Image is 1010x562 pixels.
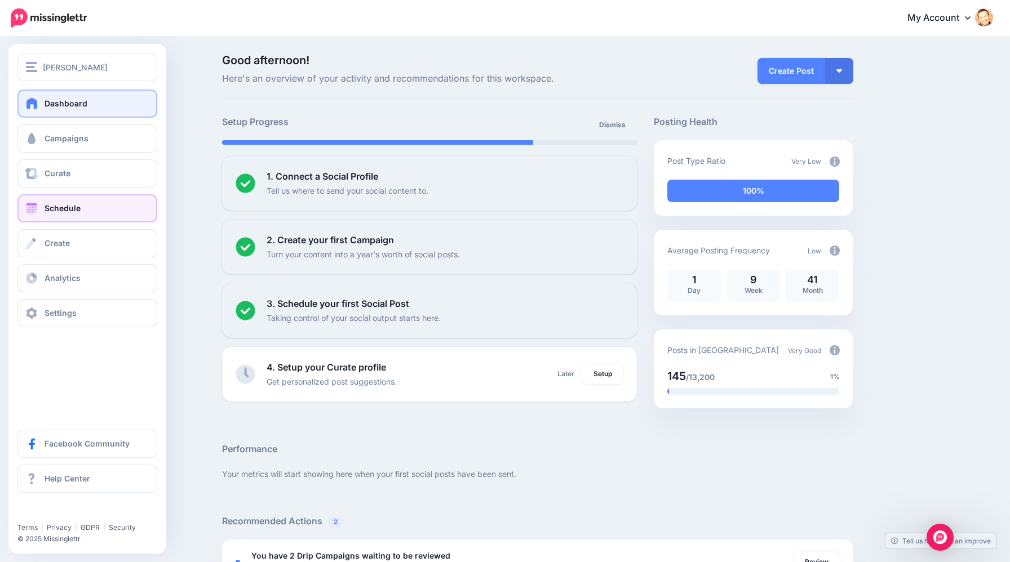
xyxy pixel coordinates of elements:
[667,388,669,395] div: 1% of your posts in the last 30 days have been from Drip Campaigns
[757,58,825,84] a: Create Post
[551,364,581,384] a: Later
[836,69,842,73] img: arrow-down-white.png
[803,286,823,295] span: Month
[830,345,840,355] img: info-circle-grey.png
[75,523,77,532] span: |
[592,115,632,135] a: Dismiss
[17,229,157,257] a: Create
[45,308,77,318] span: Settings
[732,275,774,285] p: 9
[47,523,72,532] a: Privacy
[830,157,840,167] img: info-circle-grey.png
[328,516,344,527] span: 2
[267,298,409,309] b: 3. Schedule your first Social Post
[17,90,157,118] a: Dashboard
[267,311,441,324] p: Taking control of your social output starts here.
[927,524,954,551] div: Open Intercom Messenger
[45,99,87,108] span: Dashboard
[885,533,996,548] a: Tell us how we can improve
[17,264,157,292] a: Analytics
[896,5,993,32] a: My Account
[17,53,157,81] button: [PERSON_NAME]
[791,275,834,285] p: 41
[667,154,725,167] p: Post Type Ratio
[17,533,166,545] li: © 2025 Missinglettr
[267,171,378,182] b: 1. Connect a Social Profile
[81,523,100,532] a: GDPR
[267,184,428,197] p: Tell us where to send your social content to.
[688,286,701,295] span: Day
[236,173,255,193] img: checked-circle.png
[236,301,255,320] img: checked-circle.png
[45,238,70,248] span: Create
[17,523,38,532] a: Terms
[103,523,105,532] span: |
[788,346,821,355] span: Very Good
[673,275,715,285] p: 1
[267,362,386,373] b: 4. Setup your Curate profile
[686,372,715,382] span: /13,200
[791,157,821,166] span: Very Low
[222,442,853,456] h5: Performance
[808,247,821,255] span: Low
[45,168,70,178] span: Curate
[17,430,157,458] a: Facebook Community
[17,194,157,222] a: Schedule
[667,369,686,383] span: 145
[251,551,450,560] b: You have 2 Drip Campaigns waiting to be reviewed
[222,53,309,67] span: Good afternoon!
[45,273,81,283] span: Analytics
[222,115,429,129] h5: Setup Progress
[582,364,623,384] a: Setup
[222,514,853,528] h5: Recommended Actions
[11,8,87,28] img: Missinglettr
[45,474,90,483] span: Help Center
[45,203,81,213] span: Schedule
[45,133,88,143] span: Campaigns
[236,364,255,384] img: clock-grey.png
[267,375,397,388] p: Get personalized post suggestions.
[17,124,157,153] a: Campaigns
[830,246,840,256] img: info-circle-grey.png
[222,72,637,86] span: Here's an overview of your activity and recommendations for this workspace.
[17,465,157,493] a: Help Center
[43,61,108,74] span: [PERSON_NAME]
[45,439,130,448] span: Facebook Community
[17,299,157,327] a: Settings
[267,248,460,261] p: Turn your content into a year's worth of social posts.
[667,180,839,202] div: 100% of your posts in the last 30 days have been from Drip Campaigns
[745,286,763,295] span: Week
[222,467,853,480] p: Your metrics will start showing here when your first social posts have been sent.
[26,62,37,72] img: menu.png
[109,523,136,532] a: Security
[830,371,840,382] span: 1%
[667,344,779,356] p: Posts in [GEOGRAPHIC_DATA]
[41,523,43,532] span: |
[17,507,105,518] iframe: Twitter Follow Button
[17,159,157,188] a: Curate
[667,244,770,257] p: Average Posting Frequency
[236,237,255,257] img: checked-circle.png
[267,234,394,246] b: 2. Create your first Campaign
[654,115,853,129] h5: Posting Health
